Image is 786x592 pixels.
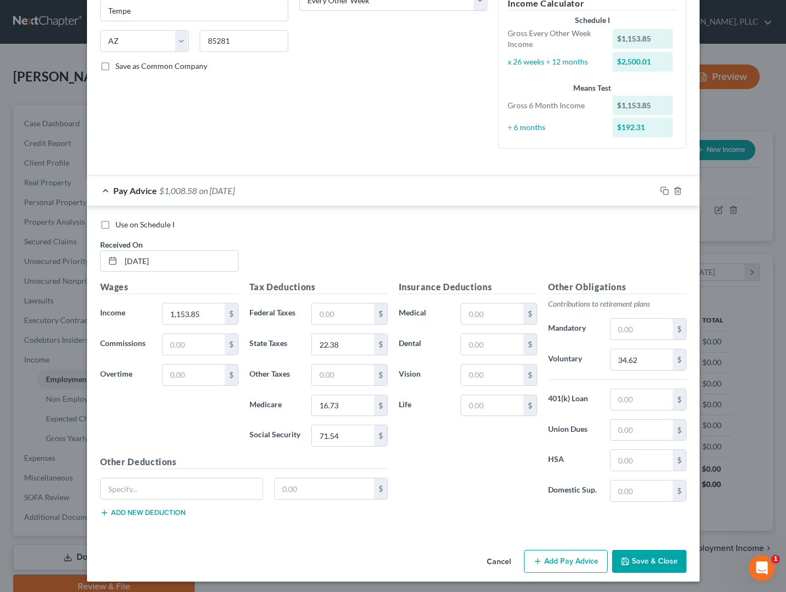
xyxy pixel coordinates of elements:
[100,455,388,469] h5: Other Deductions
[374,425,387,446] div: $
[393,303,456,325] label: Medical
[100,240,143,249] span: Received On
[374,334,387,355] div: $
[478,551,520,573] button: Cancel
[548,298,686,309] p: Contributions to retirement plans
[610,319,672,339] input: 0.00
[225,303,238,324] div: $
[673,389,686,410] div: $
[461,334,523,355] input: 0.00
[162,365,224,385] input: 0.00
[225,365,238,385] div: $
[508,15,677,26] div: Schedule I
[101,478,263,499] input: Specify...
[374,395,387,416] div: $
[673,450,686,471] div: $
[610,349,672,370] input: 0.00
[312,334,374,355] input: 0.00
[523,365,537,385] div: $
[244,395,306,417] label: Medicare
[749,555,775,581] iframe: Intercom live chat
[374,478,387,499] div: $
[121,251,238,272] input: MM/DD/YYYY
[523,395,537,416] div: $
[159,185,197,196] span: $1,008.58
[312,425,374,446] input: 0.00
[374,303,387,324] div: $
[543,449,605,471] label: HSA
[244,425,306,447] label: Social Security
[100,308,125,317] span: Income
[610,450,672,471] input: 0.00
[113,185,157,196] span: Pay Advice
[275,478,374,499] input: 0.00
[543,318,605,340] label: Mandatory
[548,280,686,294] h5: Other Obligations
[312,365,374,385] input: 0.00
[225,334,238,355] div: $
[312,303,374,324] input: 0.00
[244,333,306,355] label: State Taxes
[244,303,306,325] label: Federal Taxes
[613,96,673,115] div: $1,153.85
[673,319,686,339] div: $
[312,395,374,416] input: 0.00
[162,334,224,355] input: 0.00
[543,389,605,411] label: 401(k) Loan
[100,280,238,294] h5: Wages
[95,333,157,355] label: Commissions
[244,364,306,386] label: Other Taxes
[393,364,456,386] label: Vision
[502,28,608,50] div: Gross Every Other Week Income
[543,419,605,441] label: Union Dues
[115,220,174,229] span: Use on Schedule I
[523,334,537,355] div: $
[399,280,537,294] h5: Insurance Deductions
[612,550,686,573] button: Save & Close
[502,56,608,67] div: x 26 weeks ÷ 12 months
[613,52,673,72] div: $2,500.01
[610,389,672,410] input: 0.00
[613,118,673,137] div: $192.31
[393,395,456,417] label: Life
[673,349,686,370] div: $
[771,555,780,564] span: 1
[543,480,605,502] label: Domestic Sup.
[100,508,185,517] button: Add new deduction
[461,303,523,324] input: 0.00
[95,364,157,386] label: Overtime
[673,420,686,441] div: $
[508,83,677,93] div: Means Test
[249,280,388,294] h5: Tax Deductions
[115,61,207,71] span: Save as Common Company
[673,480,686,501] div: $
[162,303,224,324] input: 0.00
[502,100,608,111] div: Gross 6 Month Income
[461,365,523,385] input: 0.00
[524,550,608,573] button: Add Pay Advice
[461,395,523,416] input: 0.00
[393,333,456,355] label: Dental
[200,30,288,52] input: Enter zip...
[502,122,608,133] div: ÷ 6 months
[523,303,537,324] div: $
[613,29,673,49] div: $1,153.85
[374,365,387,385] div: $
[199,185,235,196] span: on [DATE]
[610,480,672,501] input: 0.00
[543,349,605,371] label: Voluntary
[610,420,672,441] input: 0.00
